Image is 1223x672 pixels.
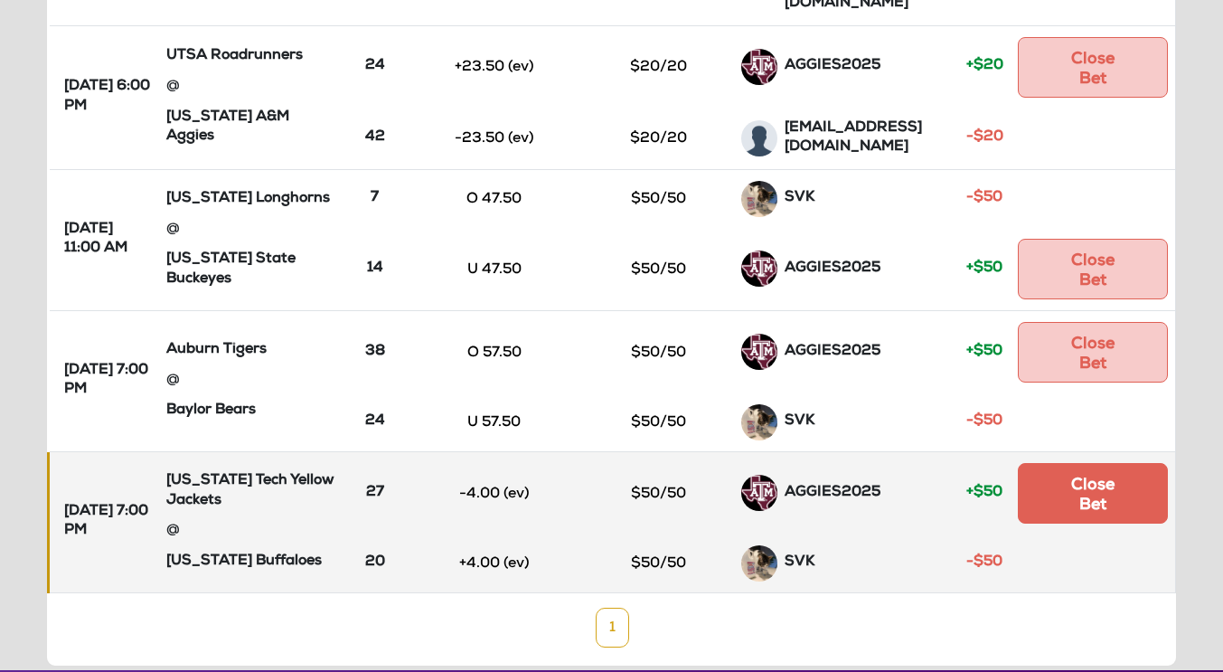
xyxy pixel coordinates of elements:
[166,403,256,418] strong: Baylor Bears
[166,343,267,357] strong: Auburn Tigers
[166,192,330,206] strong: [US_STATE] Longhorns
[966,191,1002,205] strong: -$50
[785,191,814,205] strong: SVK
[591,184,727,214] button: $50/50
[166,364,337,399] div: @
[166,71,337,105] div: @
[427,123,562,154] button: -23.50 (ev)
[741,334,777,370] img: 2Q==
[427,254,562,285] button: U 47.50
[591,123,727,154] button: $20/20
[966,261,1002,276] strong: +$50
[1018,239,1168,299] button: Close Bet
[166,49,303,63] strong: UTSA Roadrunners
[427,184,562,214] button: O 47.50
[785,261,880,276] strong: AGGIES2025
[1018,322,1168,383] button: Close Bet
[64,78,152,117] strong: [DATE] 6:00 PM
[371,191,379,205] strong: 7
[166,252,296,287] strong: [US_STATE] State Buckeyes
[365,555,385,570] strong: 20
[591,254,727,285] button: $50/50
[427,548,562,579] button: +4.00 (ev)
[427,407,562,438] button: U 57.50
[966,555,1002,570] strong: -$50
[741,404,777,440] img: GGTJwxpDP8f4YzxztqnhC4AAAAASUVORK5CYII=
[166,554,322,569] strong: [US_STATE] Buffaloes
[741,181,777,217] img: GGTJwxpDP8f4YzxztqnhC4AAAAASUVORK5CYII=
[966,59,1003,73] strong: +$20
[741,49,777,85] img: 2Q==
[1018,463,1168,524] button: Close Bet
[966,414,1002,429] strong: -$50
[367,261,383,276] strong: 14
[64,221,152,260] strong: [DATE] 11:00 AM
[741,251,777,287] img: 2Q==
[785,345,880,359] strong: AGGIES2025
[966,130,1003,145] strong: -$20
[166,474,334,508] strong: [US_STATE] Tech Yellow Jackets
[966,486,1002,500] strong: +$50
[785,59,880,73] strong: AGGIES2025
[591,407,727,438] button: $50/50
[64,362,152,401] strong: [DATE] 7:00 PM
[591,548,727,579] button: $50/50
[785,486,880,500] strong: AGGIES2025
[166,515,337,549] div: @
[591,337,727,368] button: $50/50
[427,52,562,82] button: +23.50 (ev)
[64,503,152,542] strong: [DATE] 7:00 PM
[366,486,384,500] strong: 27
[166,213,337,248] div: @
[1018,37,1168,98] button: Close Bet
[741,545,777,582] img: GGTJwxpDP8f4YzxztqnhC4AAAAASUVORK5CYII=
[591,52,727,82] button: $20/20
[427,478,562,509] button: -4.00 (ev)
[591,478,727,509] button: $50/50
[365,130,385,145] strong: 42
[785,121,922,156] strong: [EMAIL_ADDRESS][DOMAIN_NAME]
[166,110,289,145] strong: [US_STATE] A&M Aggies
[741,475,777,511] img: 2Q==
[427,337,562,368] button: O 57.50
[596,608,629,648] a: 1
[365,345,385,359] strong: 38
[966,345,1002,359] strong: +$50
[365,59,385,73] strong: 24
[365,414,385,429] strong: 24
[785,555,814,570] strong: SVK
[741,120,777,156] img: avatar-default.png
[785,414,814,429] strong: SVK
